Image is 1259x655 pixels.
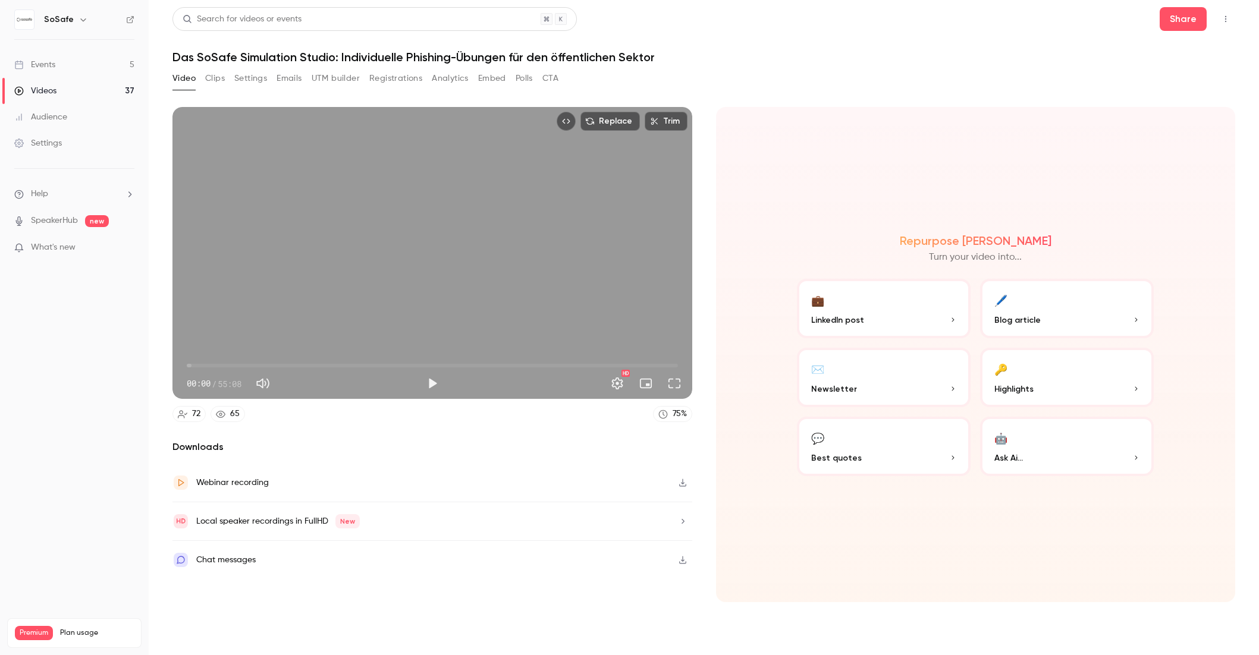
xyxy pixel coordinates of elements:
[212,377,216,390] span: /
[172,440,692,454] h2: Downloads
[14,59,55,71] div: Events
[172,69,196,88] button: Video
[980,348,1154,407] button: 🔑Highlights
[277,69,302,88] button: Emails
[797,348,971,407] button: ✉️Newsletter
[420,371,444,395] button: Play
[994,429,1007,447] div: 🤖
[369,69,422,88] button: Registrations
[172,406,206,422] a: 72
[1216,10,1235,29] button: Top Bar Actions
[980,279,1154,338] button: 🖊️Blog article
[432,69,469,88] button: Analytics
[994,383,1034,395] span: Highlights
[980,417,1154,476] button: 🤖Ask Ai...
[85,215,109,227] span: new
[994,314,1041,326] span: Blog article
[15,626,53,640] span: Premium
[234,69,267,88] button: Settings
[634,371,658,395] button: Turn on miniplayer
[31,188,48,200] span: Help
[312,69,360,88] button: UTM builder
[14,137,62,149] div: Settings
[31,241,76,254] span: What's new
[994,291,1007,309] div: 🖊️
[811,383,857,395] span: Newsletter
[994,452,1023,464] span: Ask Ai...
[580,112,640,131] button: Replace
[811,360,824,378] div: ✉️
[797,417,971,476] button: 💬Best quotes
[31,215,78,227] a: SpeakerHub
[187,377,241,390] div: 00:00
[60,628,134,638] span: Plan usage
[673,408,687,420] div: 75 %
[605,371,629,395] button: Settings
[218,377,241,390] span: 55:08
[335,514,360,528] span: New
[230,408,240,420] div: 65
[183,13,302,26] div: Search for videos or events
[14,111,67,123] div: Audience
[120,243,134,253] iframe: Noticeable Trigger
[196,475,269,490] div: Webinar recording
[542,69,558,88] button: CTA
[172,50,1235,64] h1: Das SoSafe Simulation Studio: Individuelle Phishing-Übungen für den öffentlichen Sektor
[44,14,74,26] h6: SoSafe
[557,112,576,131] button: Embed video
[187,377,211,390] span: 00:00
[192,408,200,420] div: 72
[14,188,134,200] li: help-dropdown-opener
[811,429,824,447] div: 💬
[994,360,1007,378] div: 🔑
[621,370,630,377] div: HD
[516,69,533,88] button: Polls
[251,371,275,395] button: Mute
[811,291,824,309] div: 💼
[811,314,864,326] span: LinkedIn post
[211,406,245,422] a: 65
[1160,7,1207,31] button: Share
[15,10,34,29] img: SoSafe
[811,452,862,464] span: Best quotes
[478,69,506,88] button: Embed
[663,371,686,395] button: Full screen
[797,279,971,338] button: 💼LinkedIn post
[196,553,256,567] div: Chat messages
[645,112,687,131] button: Trim
[196,514,360,528] div: Local speaker recordings in FullHD
[900,234,1051,248] h2: Repurpose [PERSON_NAME]
[205,69,225,88] button: Clips
[14,85,56,97] div: Videos
[929,250,1022,264] p: Turn your video into...
[653,406,692,422] a: 75%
